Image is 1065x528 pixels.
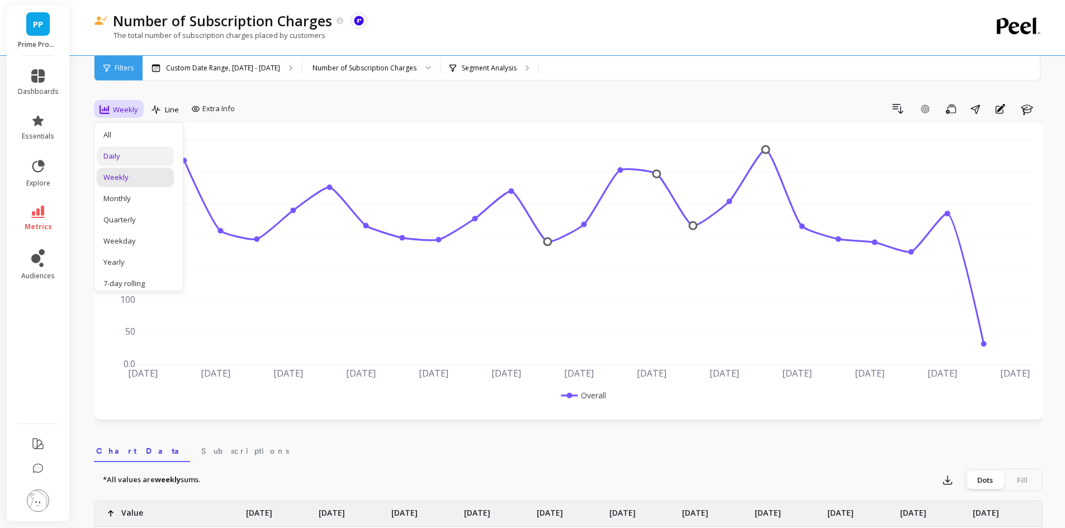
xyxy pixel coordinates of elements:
[319,501,345,519] p: [DATE]
[115,64,134,73] span: Filters
[755,501,781,519] p: [DATE]
[354,16,364,26] img: api.recharge.svg
[391,501,418,519] p: [DATE]
[103,151,167,161] div: Daily
[827,501,854,519] p: [DATE]
[682,501,708,519] p: [DATE]
[103,474,200,486] p: *All values are sums.
[246,501,272,519] p: [DATE]
[26,179,50,188] span: explore
[121,501,143,519] p: Value
[18,40,59,49] p: Prime Prometics™
[103,278,167,289] div: 7-day rolling
[103,193,167,204] div: Monthly
[201,445,289,456] span: Subscriptions
[103,215,167,225] div: Quarterly
[94,436,1043,462] nav: Tabs
[113,104,138,115] span: Weekly
[18,87,59,96] span: dashboards
[113,11,332,30] p: Number of Subscription Charges
[313,63,416,73] div: Number of Subscription Charges
[94,16,107,26] img: header icon
[166,64,280,73] p: Custom Date Range, [DATE] - [DATE]
[103,130,167,140] div: All
[25,222,52,231] span: metrics
[21,272,55,280] span: audiences
[165,104,179,115] span: Line
[464,501,490,519] p: [DATE]
[973,501,999,519] p: [DATE]
[33,18,43,31] span: PP
[96,445,188,456] span: Chart Data
[202,103,235,115] span: Extra Info
[27,489,49,512] img: profile picture
[94,30,325,40] p: The total number of subscription charges placed by customers
[537,501,563,519] p: [DATE]
[22,132,54,141] span: essentials
[462,64,517,73] p: Segment Analysis
[1004,471,1040,489] div: Fill
[103,236,167,246] div: Weekday
[103,257,167,268] div: Yearly
[900,501,926,519] p: [DATE]
[609,501,636,519] p: [DATE]
[155,474,181,484] strong: weekly
[103,172,167,183] div: Weekly
[967,471,1004,489] div: Dots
